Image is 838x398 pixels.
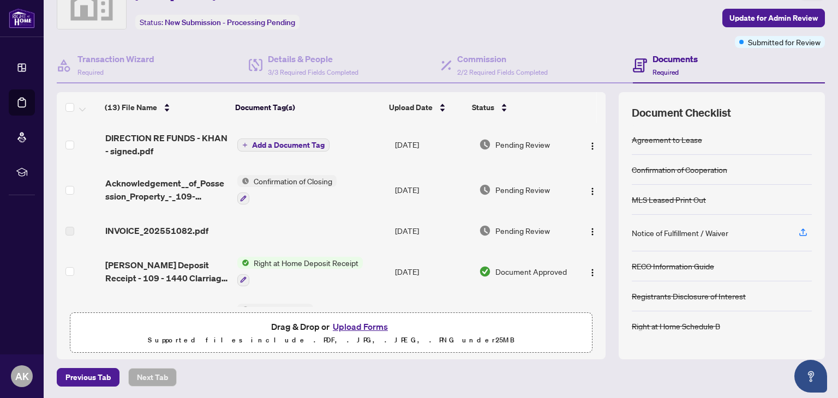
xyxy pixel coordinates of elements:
[457,52,548,65] h4: Commission
[57,368,119,387] button: Previous Tab
[479,266,491,278] img: Document Status
[389,101,433,113] span: Upload Date
[105,177,229,203] span: Acknowledgement__of_Possession_Property_-_109-1440_Clarriage_Crt_Milton.pdf
[249,257,363,269] span: Right at Home Deposit Receipt
[794,360,827,393] button: Open asap
[237,138,330,152] button: Add a Document Tag
[165,17,295,27] span: New Submission - Processing Pending
[468,92,568,123] th: Status
[70,313,592,353] span: Drag & Drop orUpload FormsSupported files include .PDF, .JPG, .JPEG, .PNG under25MB
[588,227,597,236] img: Logo
[65,369,111,386] span: Previous Tab
[632,320,720,332] div: Right at Home Schedule B
[632,260,714,272] div: RECO Information Guide
[584,263,601,280] button: Logo
[237,257,363,286] button: Status IconRight at Home Deposit Receipt
[242,142,248,148] span: plus
[495,225,550,237] span: Pending Review
[632,227,728,239] div: Notice of Fulfillment / Waiver
[135,15,300,29] div: Status:
[588,142,597,150] img: Logo
[237,304,249,316] img: Status Icon
[472,101,494,113] span: Status
[237,175,337,204] button: Status IconConfirmation of Closing
[588,187,597,196] img: Logo
[632,290,746,302] div: Registrants Disclosure of Interest
[249,304,313,316] span: Deposit Cheque
[391,213,475,248] td: [DATE]
[252,141,325,149] span: Add a Document Tag
[268,52,358,65] h4: Details & People
[237,304,313,333] button: Status IconDeposit Cheque
[632,194,706,206] div: MLS Leased Print Out
[77,52,154,65] h4: Transaction Wizard
[584,136,601,153] button: Logo
[237,257,249,269] img: Status Icon
[271,319,391,334] span: Drag & Drop or
[632,164,727,176] div: Confirmation of Cooperation
[495,266,567,278] span: Document Approved
[105,131,229,158] span: DIRECTION RE FUNDS - KHAN - signed.pdf
[722,9,825,27] button: Update for Admin Review
[653,52,698,65] h4: Documents
[330,319,391,334] button: Upload Forms
[391,123,475,166] td: [DATE]
[128,368,177,387] button: Next Tab
[105,101,157,113] span: (13) File Name
[100,92,231,123] th: (13) File Name
[391,295,475,342] td: [DATE]
[15,369,29,384] span: AK
[584,222,601,239] button: Logo
[391,166,475,213] td: [DATE]
[479,138,491,150] img: Document Status
[237,138,330,152] button: Add a Document Tag
[268,68,358,76] span: 3/3 Required Fields Completed
[584,181,601,198] button: Logo
[748,36,821,48] span: Submitted for Review
[105,224,208,237] span: INVOICE_202551082.pdf
[495,138,550,150] span: Pending Review
[653,68,679,76] span: Required
[632,134,702,146] div: Agreement to Lease
[231,92,385,123] th: Document Tag(s)
[9,8,35,28] img: logo
[237,175,249,187] img: Status Icon
[77,68,104,76] span: Required
[479,184,491,196] img: Document Status
[457,68,548,76] span: 2/2 Required Fields Completed
[105,258,229,285] span: [PERSON_NAME] Deposit Receipt - 109 - 1440 Clarriage Crt [PERSON_NAME].pdf
[391,248,475,295] td: [DATE]
[479,225,491,237] img: Document Status
[729,9,818,27] span: Update for Admin Review
[77,334,585,347] p: Supported files include .PDF, .JPG, .JPEG, .PNG under 25 MB
[385,92,468,123] th: Upload Date
[249,175,337,187] span: Confirmation of Closing
[588,268,597,277] img: Logo
[632,105,731,120] span: Document Checklist
[495,184,550,196] span: Pending Review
